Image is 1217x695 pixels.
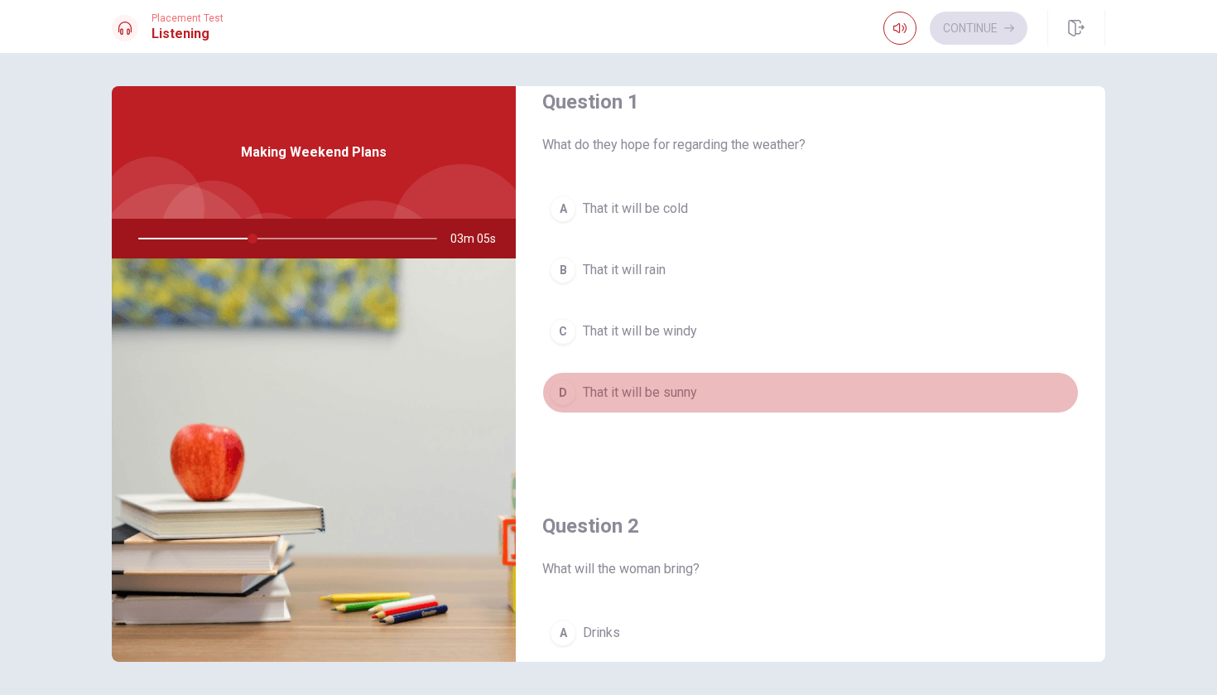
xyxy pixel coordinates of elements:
img: Making Weekend Plans [112,258,516,662]
span: 03m 05s [450,219,509,258]
button: CThat it will be windy [542,311,1079,352]
button: DThat it will be sunny [542,372,1079,413]
h4: Question 1 [542,89,1079,115]
span: Making Weekend Plans [241,142,387,162]
span: That it will rain [583,260,666,280]
div: B [550,257,576,283]
span: Drinks [583,623,620,643]
span: What will the woman bring? [542,559,1079,579]
span: What do they hope for regarding the weather? [542,135,1079,155]
div: A [550,195,576,222]
button: ADrinks [542,612,1079,654]
div: A [550,620,576,646]
span: That it will be cold [583,199,688,219]
div: D [550,379,576,406]
span: Placement Test [152,12,224,24]
span: That it will be windy [583,321,697,341]
button: BThat it will rain [542,249,1079,291]
h4: Question 2 [542,513,1079,539]
div: C [550,318,576,345]
span: That it will be sunny [583,383,697,403]
button: AThat it will be cold [542,188,1079,229]
h1: Listening [152,24,224,44]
